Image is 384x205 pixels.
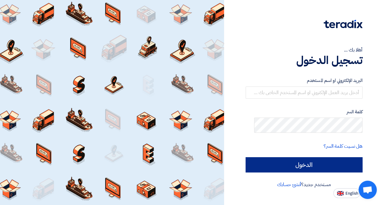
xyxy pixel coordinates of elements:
[246,157,362,172] input: الدخول
[337,191,344,196] img: en-US.png
[324,20,362,28] img: Teradix logo
[324,143,362,150] a: هل نسيت كلمة السر؟
[333,188,360,198] button: English
[246,181,362,188] div: مستخدم جديد؟
[359,181,377,199] div: Open chat
[246,108,362,115] label: كلمة السر
[345,191,358,196] span: English
[246,77,362,84] label: البريد الإلكتروني او اسم المستخدم
[246,87,362,99] input: أدخل بريد العمل الإلكتروني او اسم المستخدم الخاص بك ...
[246,54,362,67] h1: تسجيل الدخول
[246,46,362,54] div: أهلا بك ...
[277,181,301,188] a: أنشئ حسابك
